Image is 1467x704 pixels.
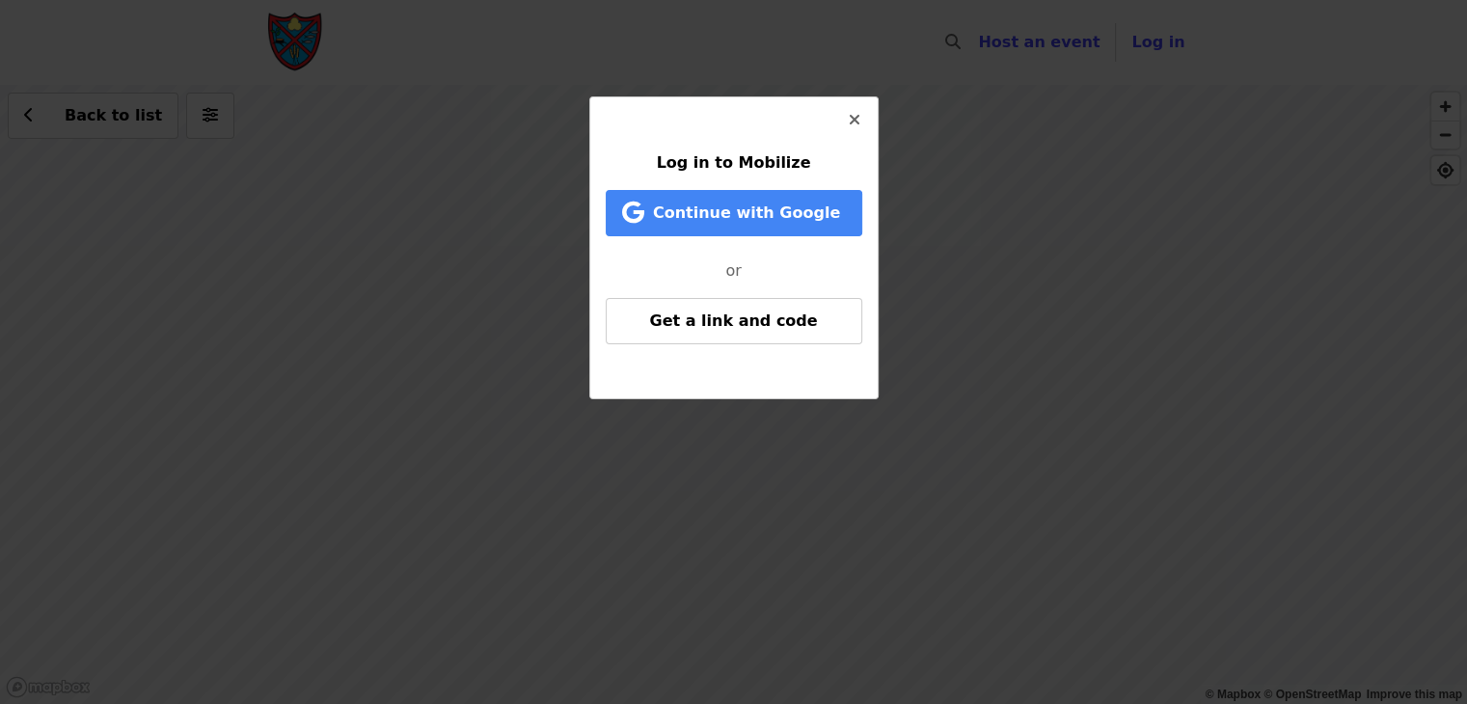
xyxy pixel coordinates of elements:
span: Log in to Mobilize [657,153,811,172]
button: Close [831,97,878,144]
button: Get a link and code [606,298,862,344]
button: Continue with Google [606,190,862,236]
span: Continue with Google [653,203,840,222]
span: or [725,261,741,280]
i: times icon [849,111,860,129]
i: google icon [622,199,644,227]
span: Get a link and code [649,311,817,330]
